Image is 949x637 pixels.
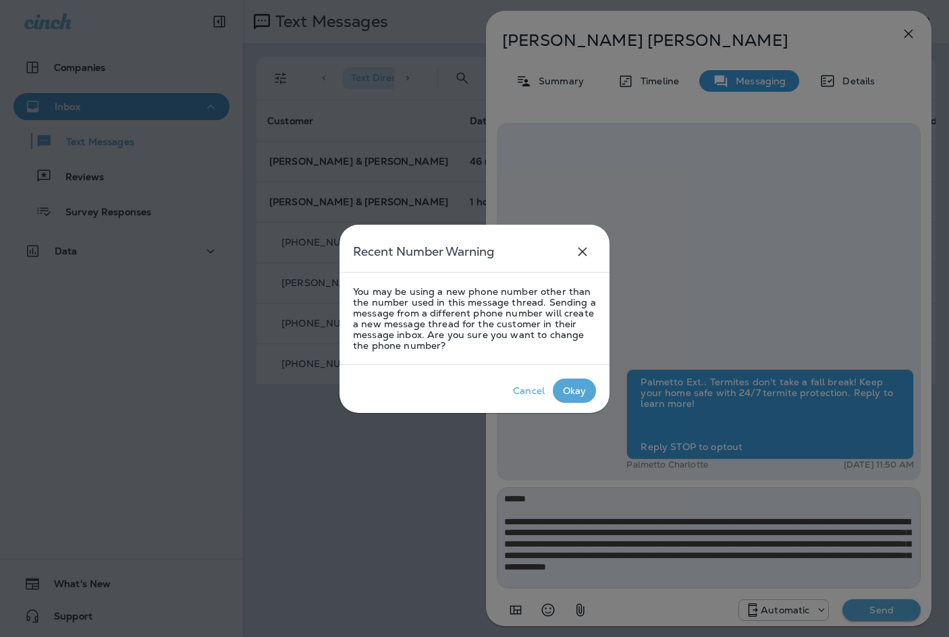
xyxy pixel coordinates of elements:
h5: Recent Number Warning [353,241,494,262]
div: Cancel [513,385,545,396]
button: close [569,238,596,265]
p: You may be using a new phone number other than the number used in this message thread. Sending a ... [353,286,596,351]
div: Okay [563,385,587,396]
button: Okay [553,379,596,403]
button: Cancel [505,379,553,403]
